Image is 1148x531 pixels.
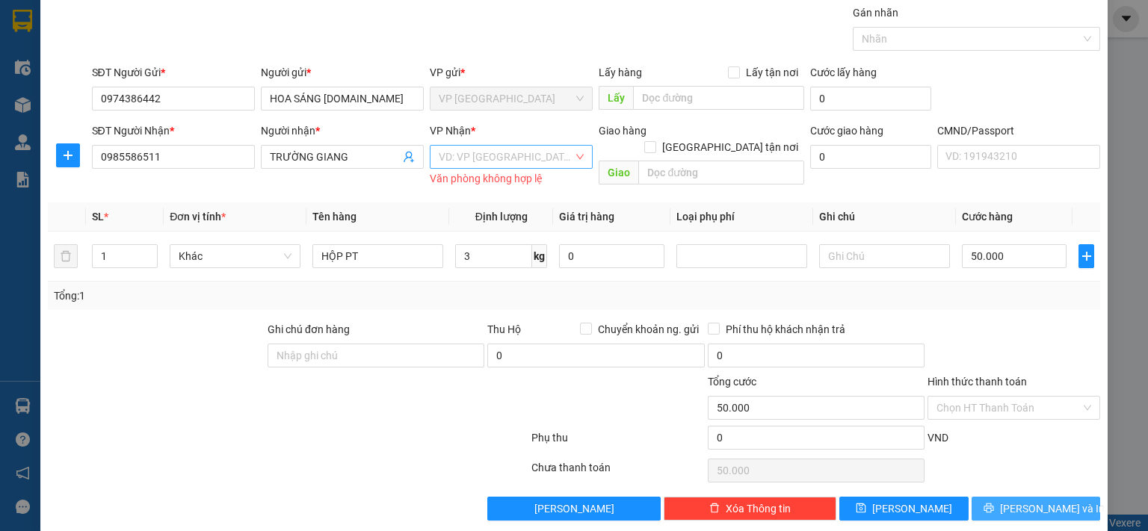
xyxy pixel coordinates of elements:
span: Thu Hộ [487,323,521,335]
span: Phí thu hộ khách nhận trả [720,321,851,338]
span: Increase Value [141,245,157,256]
label: Cước giao hàng [810,125,883,137]
img: logo.jpg [19,19,131,93]
input: VD: Bàn, Ghế [312,244,443,268]
span: VP Trường Chinh [439,87,584,110]
span: delete [709,503,720,515]
input: Dọc đường [633,86,804,110]
span: Decrease Value [141,256,157,267]
input: Cước lấy hàng [810,87,931,111]
div: Tổng: 1 [54,288,444,304]
input: 0 [559,244,664,268]
button: delete [54,244,78,268]
div: SĐT Người Nhận [92,122,255,139]
div: VP gửi [430,64,593,81]
span: Lấy tận nơi [740,64,804,81]
button: deleteXóa Thông tin [664,497,836,521]
span: [GEOGRAPHIC_DATA] tận nơi [656,139,804,155]
span: Giá trị hàng [559,211,614,223]
span: Chuyển khoản ng. gửi [592,321,705,338]
span: VP Nhận [430,125,471,137]
span: Tổng cước [708,376,756,388]
label: Gán nhãn [853,7,898,19]
span: SL [92,211,104,223]
span: Cước hàng [962,211,1013,223]
span: Khác [179,245,291,267]
input: Ghi chú đơn hàng [268,344,484,367]
input: Ghi Chú [819,244,950,268]
button: save[PERSON_NAME] [839,497,969,521]
span: Lấy [599,86,633,110]
span: plus [57,149,79,161]
button: plus [1078,244,1094,268]
div: CMND/Passport [937,122,1100,139]
div: Văn phòng không hợp lệ [430,170,593,187]
button: plus [56,143,80,167]
span: Đơn vị tính [170,211,226,223]
div: Phụ thu [530,429,706,456]
input: Cước giao hàng [810,145,931,169]
span: save [856,503,866,515]
span: printer [984,503,994,515]
span: user-add [403,151,415,163]
div: Chưa thanh toán [530,459,706,485]
span: [PERSON_NAME] và In [1000,500,1105,517]
li: 271 - [PERSON_NAME] - [GEOGRAPHIC_DATA] - [GEOGRAPHIC_DATA] [140,37,625,55]
div: Người gửi [261,64,424,81]
label: Cước lấy hàng [810,66,877,78]
span: Giao hàng [599,125,646,137]
button: [PERSON_NAME] [487,497,660,521]
span: kg [532,244,547,268]
th: Ghi chú [813,202,956,232]
input: Dọc đường [638,161,804,184]
button: printer[PERSON_NAME] và In [972,497,1101,521]
span: [PERSON_NAME] [534,500,614,517]
b: GỬI : VP [GEOGRAPHIC_DATA] [19,102,222,152]
span: VND [928,432,948,444]
span: Xóa Thông tin [726,500,791,517]
span: plus [1079,250,1093,262]
span: Định lượng [475,211,528,223]
span: Lấy hàng [599,66,642,78]
label: Ghi chú đơn hàng [268,323,350,335]
span: down [145,258,154,267]
div: SĐT Người Gửi [92,64,255,81]
label: Hình thức thanh toán [928,376,1027,388]
th: Loại phụ phí [670,202,813,232]
span: Giao [599,161,638,184]
span: Tên hàng [312,211,357,223]
div: Người nhận [261,122,424,139]
span: [PERSON_NAME] [872,500,952,517]
span: up [145,247,154,256]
